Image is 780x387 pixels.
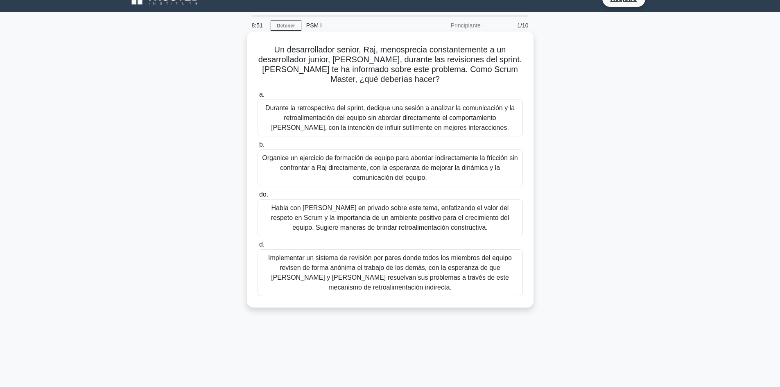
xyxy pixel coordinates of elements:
[277,23,295,29] font: Detener
[252,22,263,29] font: 8:51
[259,141,265,148] font: b.
[517,22,528,29] font: 1/10
[268,254,512,291] font: Implementar un sistema de revisión por pares donde todos los miembros del equipo revisen de forma...
[271,204,509,231] font: Habla con [PERSON_NAME] en privado sobre este tema, enfatizando el valor del respeto en Scrum y l...
[306,22,322,29] font: PSM I
[259,191,268,198] font: do.
[262,154,518,181] font: Organice un ejercicio de formación de equipo para abordar indirectamente la fricción sin confront...
[271,20,301,31] a: Detener
[259,241,265,248] font: d.
[265,104,515,131] font: Durante la retrospectiva del sprint, dedique una sesión a analizar la comunicación y la retroalim...
[451,22,481,29] font: Principiante
[259,91,265,98] font: a.
[258,45,522,84] font: Un desarrollador senior, Raj, menosprecia constantemente a un desarrollador junior, [PERSON_NAME]...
